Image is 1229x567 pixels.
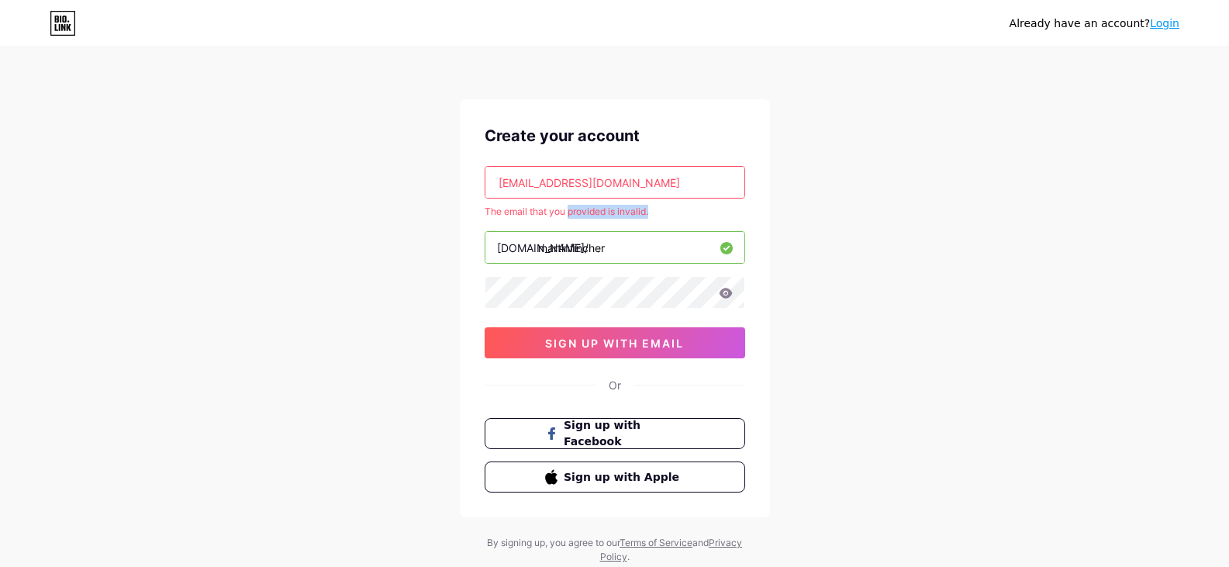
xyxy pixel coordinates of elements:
div: Already have an account? [1010,16,1179,32]
div: Or [609,377,621,393]
div: The email that you provided is invalid. [485,205,745,219]
div: [DOMAIN_NAME]/ [497,240,589,256]
span: Sign up with Apple [564,469,684,486]
span: Sign up with Facebook [564,417,684,450]
button: Sign up with Apple [485,462,745,493]
button: Sign up with Facebook [485,418,745,449]
div: By signing up, you agree to our and . [483,536,747,564]
a: Terms of Service [620,537,692,548]
span: sign up with email [545,337,684,350]
input: Email [485,167,744,198]
input: username [485,232,744,263]
div: Create your account [485,124,745,147]
a: Login [1150,17,1179,29]
button: sign up with email [485,327,745,358]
